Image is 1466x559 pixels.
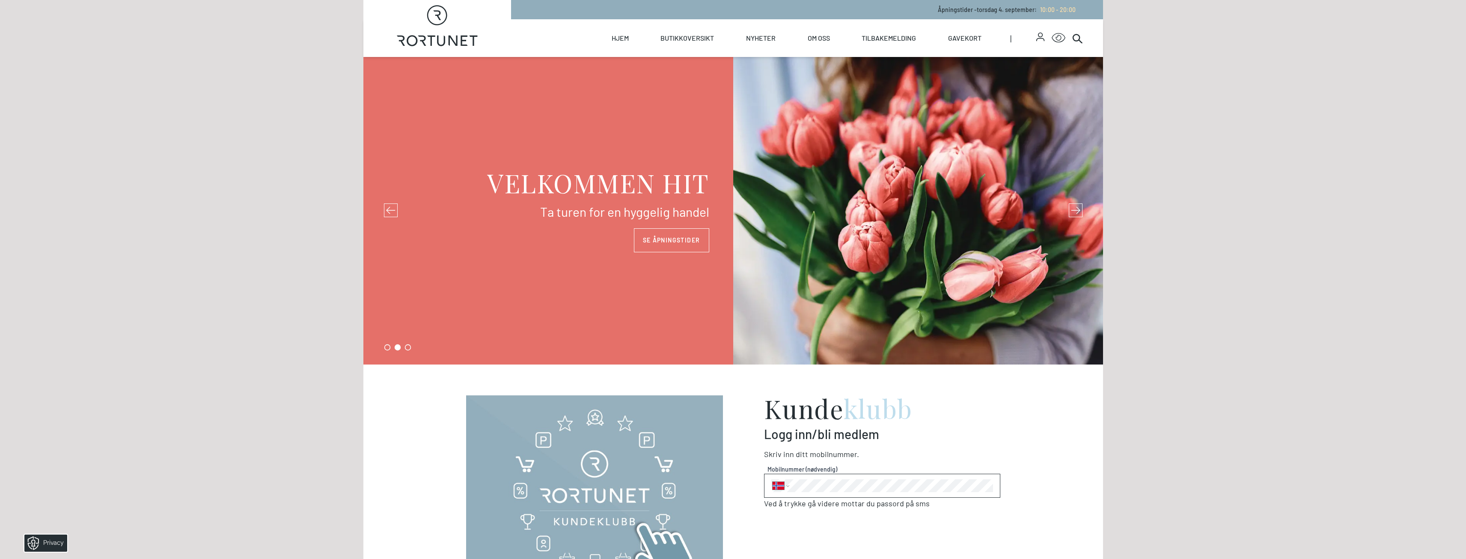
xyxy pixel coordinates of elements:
[764,498,1000,509] p: Ved å trykke gå videre mottar du passord på sms
[810,449,859,459] span: Mobilnummer .
[363,57,1103,365] div: slide 2 of 3
[1037,6,1076,13] a: 10:00 - 20:00
[1052,31,1065,45] button: Open Accessibility Menu
[9,532,78,555] iframe: Manage Preferences
[634,228,709,252] a: SE ÅPNINGSTIDER
[746,19,776,57] a: Nyheter
[540,202,709,221] div: Ta turen for en hyggelig handel
[764,523,894,556] iframe: reCAPTCHA
[363,57,1103,365] section: carousel-slider
[1010,19,1037,57] span: |
[764,395,1000,421] h2: Kunde
[764,448,1000,460] p: Skriv inn ditt
[487,170,709,195] div: VELKOMMEN HIT
[767,465,997,474] span: Mobilnummer (nødvendig)
[948,19,981,57] a: Gavekort
[862,19,916,57] a: Tilbakemelding
[808,19,830,57] a: Om oss
[844,391,913,425] span: klubb
[764,426,1000,442] p: Logg inn/bli medlem
[660,19,714,57] a: Butikkoversikt
[938,5,1076,14] p: Åpningstider - torsdag 4. september :
[612,19,629,57] a: Hjem
[1040,6,1076,13] span: 10:00 - 20:00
